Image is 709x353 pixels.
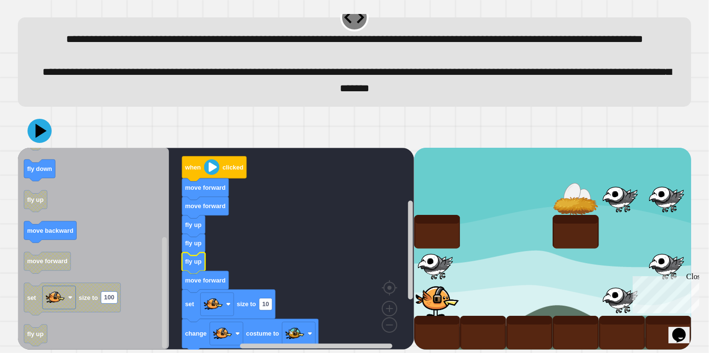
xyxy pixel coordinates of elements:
text: 10 [262,301,269,308]
text: when [184,164,201,171]
text: size to [236,301,256,308]
iframe: chat widget [668,314,699,343]
div: Blockly Workspace [18,148,414,350]
text: move forward [185,202,225,210]
div: Chat with us now!Close [4,4,67,61]
text: set [27,294,36,301]
text: size to [79,294,98,301]
text: move forward [185,184,225,191]
text: move forward [27,258,68,265]
text: 100 [104,294,114,301]
text: fly up [185,240,201,247]
text: fly down [27,165,52,172]
text: clicked [222,164,243,171]
text: move forward [185,277,225,284]
text: fly up [185,258,201,266]
text: fly up [27,331,43,338]
text: change [185,330,207,337]
text: fly up [27,196,43,203]
text: move backward [27,227,73,234]
text: set [185,301,194,308]
text: costume to [246,330,279,337]
text: fly up [185,221,201,228]
iframe: chat widget [629,272,699,313]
